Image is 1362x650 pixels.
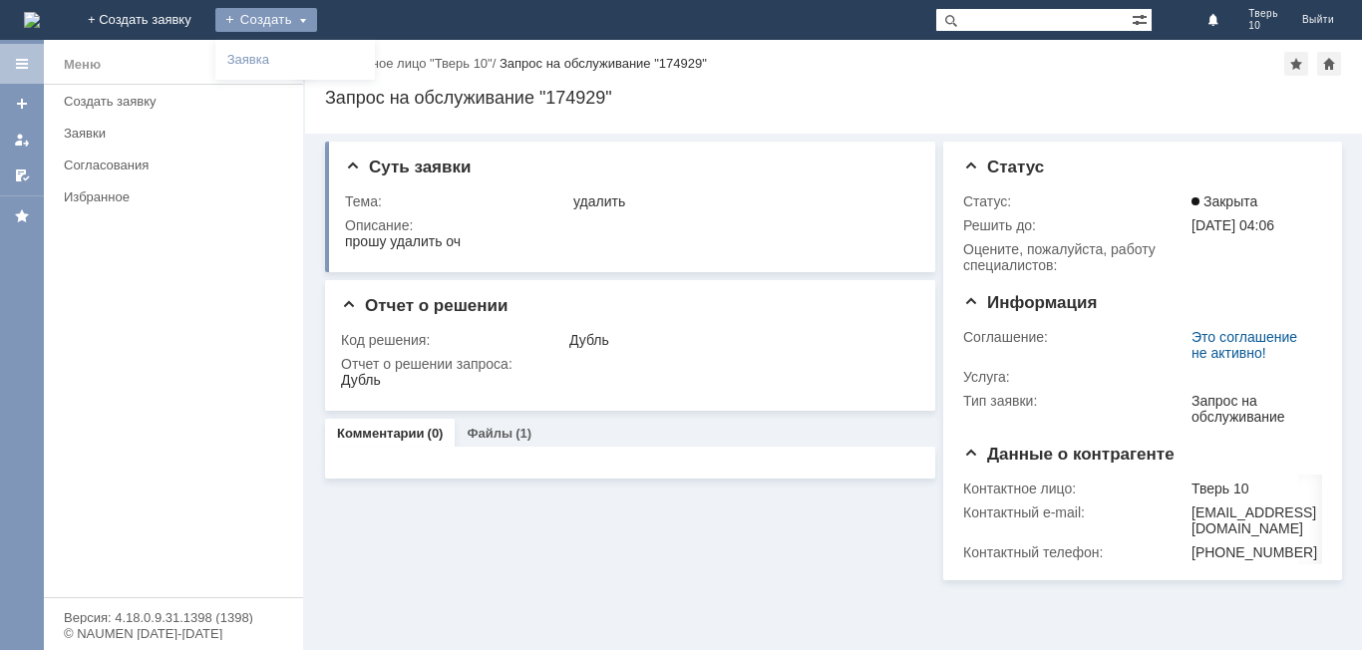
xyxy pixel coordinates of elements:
[6,124,38,156] a: Мои заявки
[215,8,317,32] div: Создать
[963,481,1188,496] div: Контактное лицо:
[428,426,444,441] div: (0)
[24,12,40,28] a: Перейти на домашнюю страницу
[341,332,565,348] div: Код решения:
[963,445,1175,464] span: Данные о контрагенте
[345,158,471,176] span: Суть заявки
[963,544,1188,560] div: Контактный телефон:
[1248,20,1278,32] span: 10
[64,189,269,204] div: Избранное
[64,627,283,640] div: © NAUMEN [DATE]-[DATE]
[963,393,1188,409] div: Тип заявки:
[963,217,1188,233] div: Решить до:
[963,369,1188,385] div: Услуга:
[337,426,425,441] a: Комментарии
[64,126,291,141] div: Заявки
[6,160,38,191] a: Мои согласования
[1284,52,1308,76] div: Добавить в избранное
[573,193,909,209] div: удалить
[1192,217,1274,233] span: [DATE] 04:06
[64,53,101,77] div: Меню
[64,158,291,172] div: Согласования
[325,56,493,71] a: Контактное лицо "Тверь 10"
[963,329,1188,345] div: Соглашение:
[345,217,913,233] div: Описание:
[341,356,913,372] div: Отчет о решении запроса:
[467,426,512,441] a: Файлы
[64,611,283,624] div: Версия: 4.18.0.9.31.1398 (1398)
[963,193,1188,209] div: Статус:
[1192,393,1314,425] div: Запрос на обслуживание
[341,296,508,315] span: Отчет о решении
[1248,8,1278,20] span: Тверь
[500,56,707,71] div: Запрос на обслуживание "174929"
[1192,504,1317,536] div: [EMAIL_ADDRESS][DOMAIN_NAME]
[56,118,299,149] a: Заявки
[963,504,1188,520] div: Контактный e-mail:
[325,88,1342,108] div: Запрос на обслуживание "174929"
[963,241,1188,273] div: Oцените, пожалуйста, работу специалистов:
[219,48,371,72] a: Заявка
[6,88,38,120] a: Создать заявку
[56,150,299,180] a: Согласования
[1192,481,1317,496] div: Тверь 10
[56,86,299,117] a: Создать заявку
[325,56,500,71] div: /
[569,332,909,348] div: Дубль
[963,293,1097,312] span: Информация
[1192,193,1257,209] span: Закрыта
[345,193,569,209] div: Тема:
[64,94,291,109] div: Создать заявку
[1132,9,1152,28] span: Расширенный поиск
[515,426,531,441] div: (1)
[1192,329,1297,361] a: Это соглашение не активно!
[24,12,40,28] img: logo
[1192,544,1317,560] div: [PHONE_NUMBER]
[1317,52,1341,76] div: Сделать домашней страницей
[963,158,1044,176] span: Статус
